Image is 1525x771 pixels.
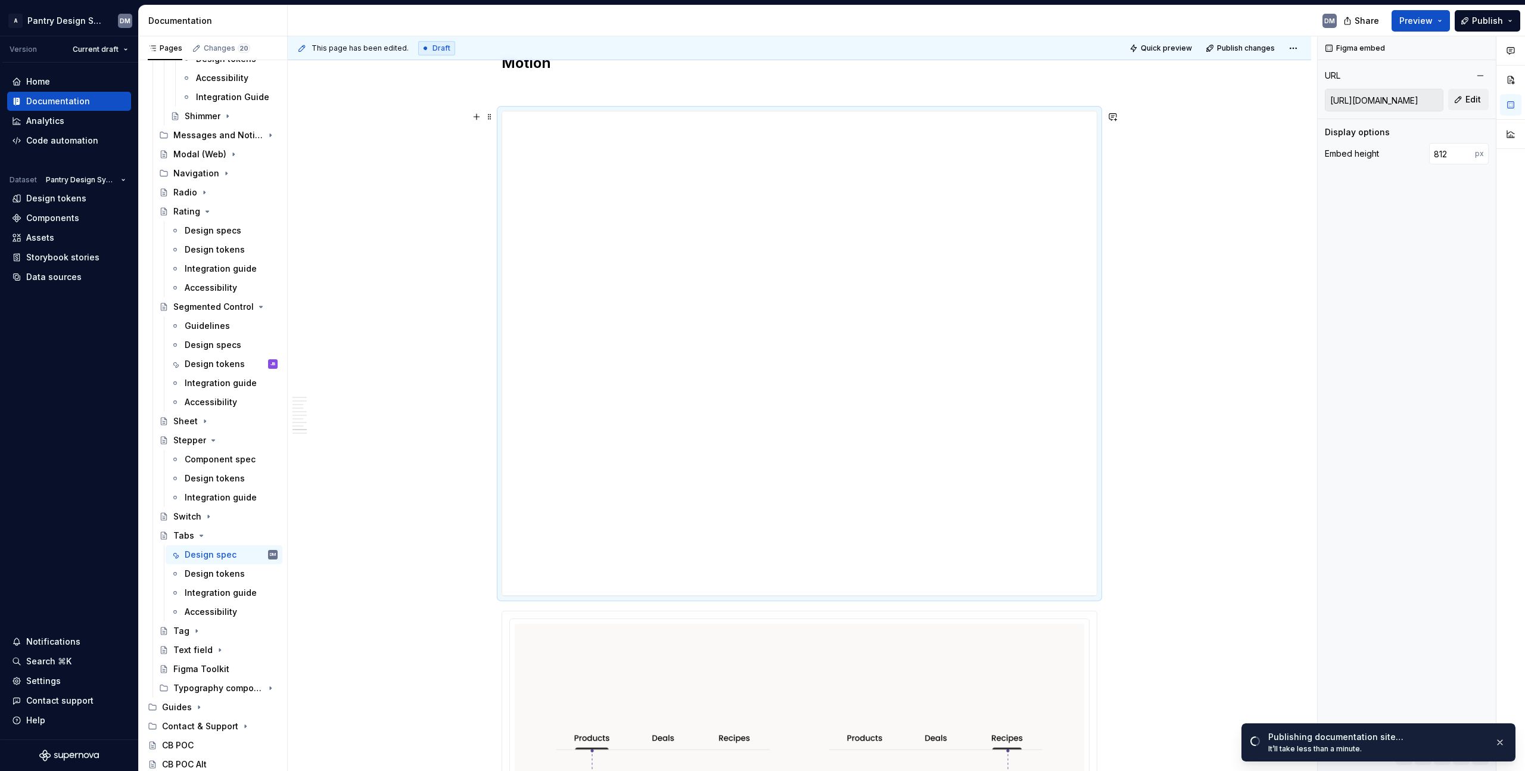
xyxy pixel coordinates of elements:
a: Design specs [166,335,282,355]
a: Data sources [7,268,131,287]
div: Messages and Notifications [154,126,282,145]
a: Integration guide [166,583,282,602]
div: DM [270,549,276,561]
button: Preview [1392,10,1450,32]
div: A [8,14,23,28]
div: Guidelines [185,320,230,332]
a: Accessibility [166,602,282,621]
div: Integration guide [185,263,257,275]
a: Figma Toolkit [154,660,282,679]
div: Storybook stories [26,251,99,263]
span: This page has been edited. [312,43,409,53]
div: Design specs [185,339,241,351]
div: Modal (Web) [173,148,226,160]
a: Tag [154,621,282,641]
div: Text field [173,644,213,656]
a: Segmented Control [154,297,282,316]
div: Contact & Support [162,720,238,732]
div: Rating [173,206,200,217]
a: Code automation [7,131,131,150]
div: Messages and Notifications [173,129,263,141]
a: Accessibility [166,278,282,297]
div: Design tokens [26,192,86,204]
div: Navigation [173,167,219,179]
span: Draft [432,43,450,53]
a: Design tokens [166,240,282,259]
div: Tag [173,625,189,637]
a: Integration guide [166,259,282,278]
div: Assets [26,232,54,244]
div: Help [26,714,45,726]
div: Version [10,45,37,54]
div: Sheet [173,415,198,427]
span: Publish changes [1217,43,1275,53]
a: Design specs [166,221,282,240]
button: Contact support [7,691,131,710]
div: CB POC Alt [162,758,207,770]
div: Publishing documentation site… [1268,731,1485,743]
a: Design specDM [166,545,282,564]
div: Figma Toolkit [173,663,229,675]
a: Radio [154,183,282,202]
button: Share [1337,10,1387,32]
div: Accessibility [185,282,237,294]
a: Documentation [7,92,131,111]
svg: Supernova Logo [39,750,99,761]
div: CB POC [162,739,194,751]
div: Guides [143,698,282,717]
a: Integration guide [166,488,282,507]
div: DM [120,16,130,26]
a: Stepper [154,431,282,450]
a: Analytics [7,111,131,130]
a: Text field [154,641,282,660]
div: Notifications [26,636,80,648]
div: Design tokens [185,244,245,256]
span: Current draft [73,45,119,54]
div: Search ⌘K [26,655,71,667]
span: 20 [238,43,250,53]
div: Pages [148,43,182,53]
div: Design tokens [185,358,245,370]
a: Rating [154,202,282,221]
div: Accessibility [196,72,248,84]
div: Design tokens [185,568,245,580]
div: Integration guide [185,587,257,599]
div: Home [26,76,50,88]
div: Typography components [173,682,263,694]
span: Pantry Design System [46,175,116,185]
span: Publish [1472,15,1503,27]
button: APantry Design SystemDM [2,8,136,33]
div: Integration guide [185,492,257,503]
p: px [1475,149,1484,158]
div: Stepper [173,434,206,446]
div: Embed height [1325,148,1379,160]
div: Design specs [185,225,241,237]
a: CB POC [143,736,282,755]
div: Contact & Support [143,717,282,736]
a: Sheet [154,412,282,431]
a: Shimmer [166,107,282,126]
div: Display options [1325,126,1390,138]
div: JB [270,358,276,370]
a: Design tokens [7,189,131,208]
span: Edit [1465,94,1481,105]
button: Pantry Design System [41,172,131,188]
div: Segmented Control [173,301,254,313]
div: Radio [173,186,197,198]
div: Shimmer [185,110,220,122]
div: Accessibility [185,606,237,618]
a: Storybook stories [7,248,131,267]
a: Design tokens [166,564,282,583]
a: Home [7,72,131,91]
div: Changes [204,43,250,53]
h2: Motion [502,54,1097,73]
button: Publish changes [1202,40,1280,57]
div: Design tokens [185,472,245,484]
input: 100 [1429,143,1475,164]
a: Components [7,209,131,228]
button: Publish [1455,10,1520,32]
div: DM [1324,16,1335,26]
div: It’ll take less than a minute. [1268,744,1485,754]
div: Design spec [185,549,236,561]
div: Typography components [154,679,282,698]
